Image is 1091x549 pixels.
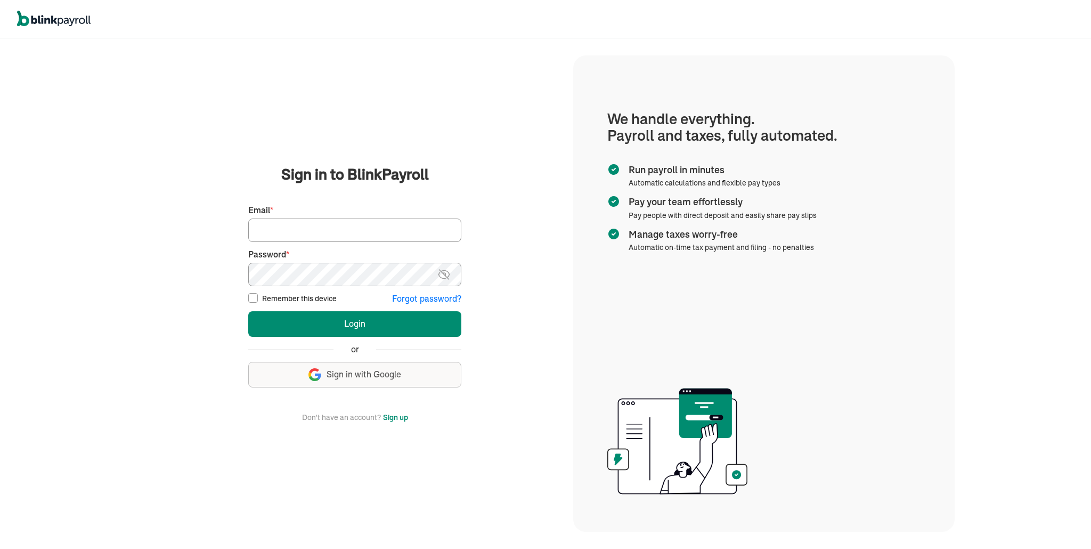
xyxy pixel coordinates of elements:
[629,163,776,177] span: Run payroll in minutes
[308,368,321,381] img: google
[248,311,461,337] button: Login
[607,163,620,176] img: checkmark
[392,293,461,305] button: Forgot password?
[629,228,810,241] span: Manage taxes worry-free
[437,268,451,281] img: eye
[262,293,337,304] label: Remember this device
[629,178,780,188] span: Automatic calculations and flexible pay types
[302,411,381,424] span: Don't have an account?
[351,343,359,356] span: or
[248,219,461,242] input: Your email address
[629,243,814,252] span: Automatic on-time tax payment and filing - no penalties
[17,11,91,27] img: logo
[629,211,817,220] span: Pay people with direct deposit and easily share pay slips
[383,411,408,424] button: Sign up
[629,195,812,209] span: Pay your team effortlessly
[607,228,620,240] img: checkmark
[248,204,461,216] label: Email
[327,368,401,381] span: Sign in with Google
[248,248,461,261] label: Password
[607,385,747,498] img: illustration
[607,111,921,144] h1: We handle everything. Payroll and taxes, fully automated.
[281,164,429,185] span: Sign in to BlinkPayroll
[248,362,461,387] button: Sign in with Google
[607,195,620,208] img: checkmark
